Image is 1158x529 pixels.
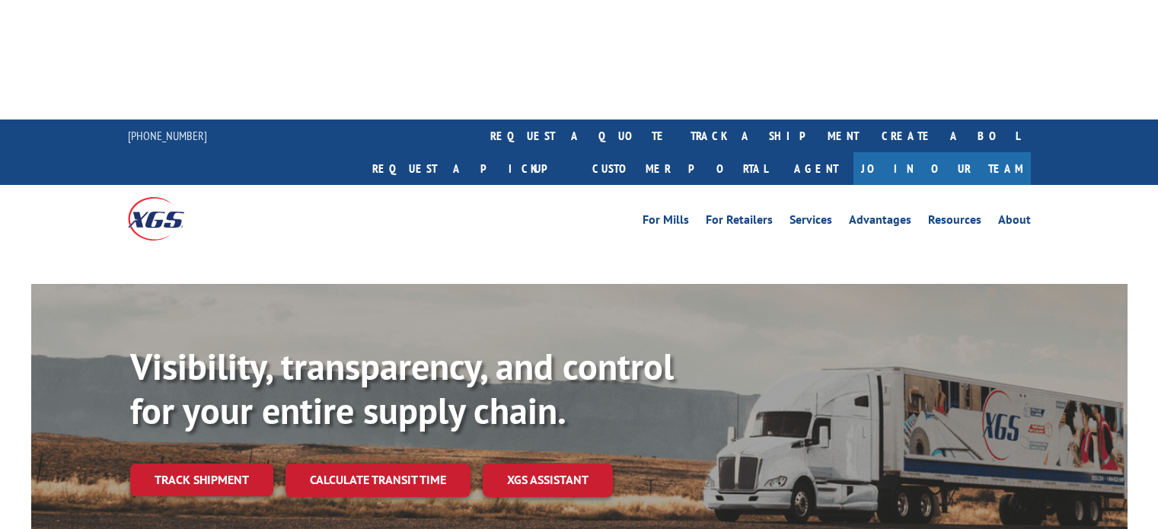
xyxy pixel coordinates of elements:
[581,152,779,185] a: Customer Portal
[849,214,911,231] a: Advantages
[479,120,679,152] a: request a quote
[643,214,689,231] a: For Mills
[928,214,981,231] a: Resources
[998,214,1031,231] a: About
[706,214,773,231] a: For Retailers
[361,152,581,185] a: Request a pickup
[679,120,870,152] a: track a shipment
[790,214,832,231] a: Services
[128,128,207,143] a: [PHONE_NUMBER]
[286,464,471,496] a: Calculate transit time
[779,152,853,185] a: Agent
[483,464,613,496] a: XGS ASSISTANT
[853,152,1031,185] a: Join Our Team
[130,464,273,496] a: Track shipment
[130,343,674,434] b: Visibility, transparency, and control for your entire supply chain.
[870,120,1031,152] a: Create a BOL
